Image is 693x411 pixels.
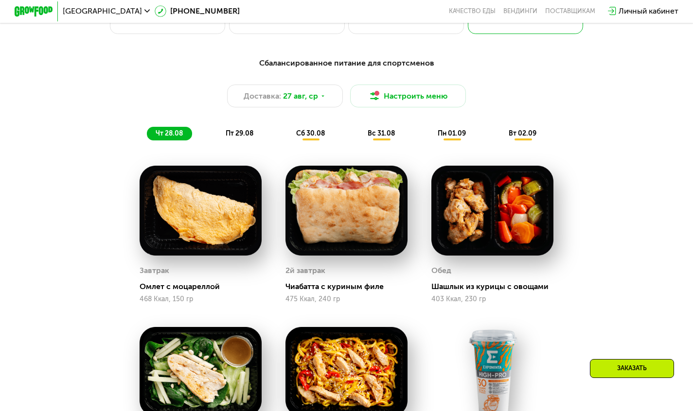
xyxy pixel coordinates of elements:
[285,263,325,278] div: 2й завтрак
[285,295,408,303] div: 475 Ккал, 240 гр
[62,57,632,69] div: Сбалансированное питание для спортсменов
[244,90,281,102] span: Доставка:
[63,7,142,15] span: [GEOGRAPHIC_DATA]
[155,5,240,17] a: [PHONE_NUMBER]
[590,359,674,378] div: Заказать
[285,282,415,291] div: Чиабатта с куриным филе
[296,129,325,137] span: сб 30.08
[509,129,536,137] span: вт 02.09
[431,295,553,303] div: 403 Ккал, 230 гр
[545,7,595,15] div: поставщикам
[350,85,466,108] button: Настроить меню
[449,7,496,15] a: Качество еды
[438,129,466,137] span: пн 01.09
[156,129,183,137] span: чт 28.08
[368,129,395,137] span: вс 31.08
[503,7,537,15] a: Вендинги
[431,263,451,278] div: Обед
[140,295,262,303] div: 468 Ккал, 150 гр
[226,129,253,137] span: пт 29.08
[619,5,678,17] div: Личный кабинет
[140,263,169,278] div: Завтрак
[283,90,318,102] span: 27 авг, ср
[140,282,269,291] div: Омлет с моцареллой
[431,282,561,291] div: Шашлык из курицы с овощами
